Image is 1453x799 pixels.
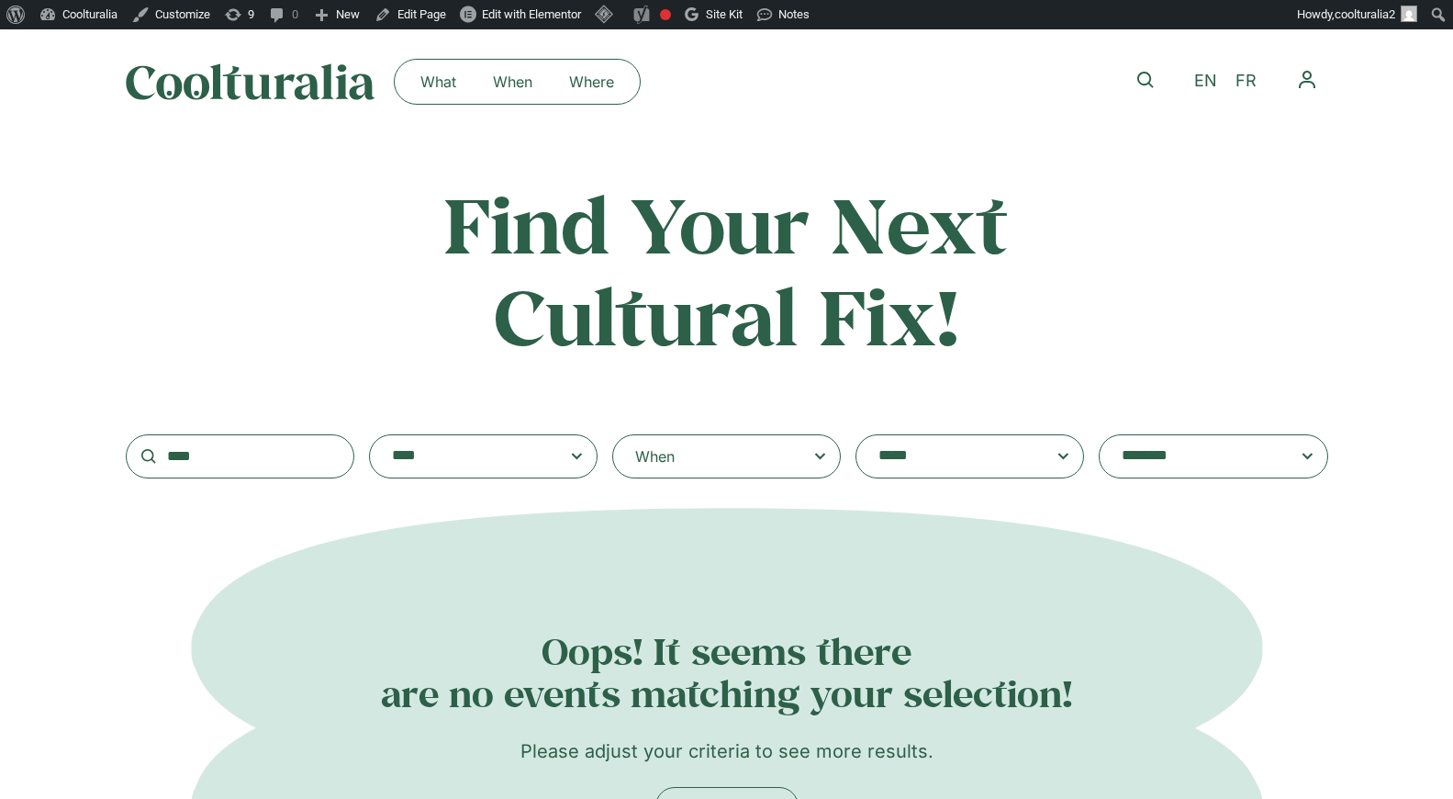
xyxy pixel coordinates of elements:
div: When [635,445,675,467]
p: Please adjust your criteria to see more results. [126,737,1328,765]
textarea: Search [878,444,1025,469]
a: Where [551,67,632,96]
nav: Menu [1286,59,1328,101]
div: Needs improvement [660,9,671,20]
span: coolturalia2 [1335,7,1395,21]
textarea: Search [392,444,539,469]
nav: Menu [402,67,632,96]
h2: Find Your Next Cultural Fix! [366,178,1088,361]
textarea: Search [1122,444,1269,469]
a: What [402,67,475,96]
a: When [475,67,551,96]
a: FR [1226,68,1266,95]
span: Edit with Elementor [482,7,581,21]
a: EN [1185,68,1226,95]
span: Site Kit [706,7,743,21]
span: EN [1194,72,1217,91]
span: FR [1235,72,1257,91]
button: Menu Toggle [1286,59,1328,101]
h2: Oops! It seems there are no events matching your selection! [126,630,1328,716]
